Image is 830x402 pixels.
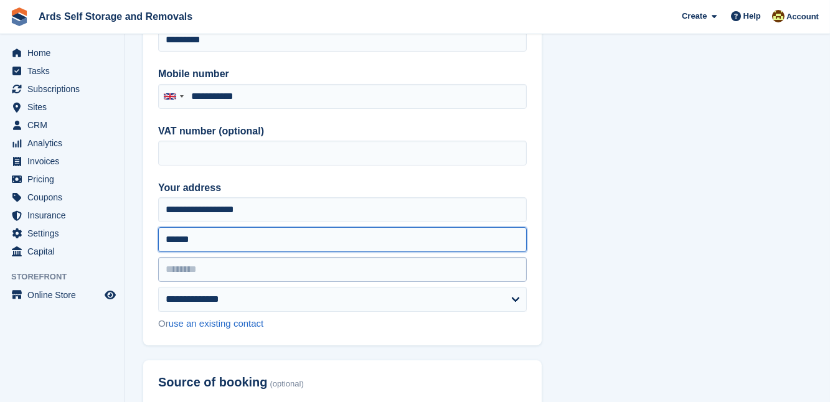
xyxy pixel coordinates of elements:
span: Tasks [27,62,102,80]
a: menu [6,189,118,206]
img: Mark McFerran [772,10,785,22]
span: Insurance [27,207,102,224]
a: menu [6,225,118,242]
span: Coupons [27,189,102,206]
span: Home [27,44,102,62]
a: menu [6,243,118,260]
span: Help [743,10,761,22]
a: menu [6,207,118,224]
span: Capital [27,243,102,260]
span: Pricing [27,171,102,188]
a: Preview store [103,287,118,302]
span: Analytics [27,134,102,152]
span: Account [786,11,819,23]
a: menu [6,152,118,170]
img: stora-icon-8386f47178a22dfd0bd8f6a31ec36ba5ce8667c1dd55bd0f319d3a0aa187defe.svg [10,7,29,26]
span: Subscriptions [27,80,102,98]
a: menu [6,286,118,304]
div: Or [158,317,527,331]
span: (optional) [270,380,304,389]
label: Mobile number [158,67,527,82]
span: Settings [27,225,102,242]
label: Your address [158,180,527,195]
a: menu [6,62,118,80]
label: VAT number (optional) [158,124,527,139]
a: menu [6,116,118,134]
span: Online Store [27,286,102,304]
a: Ards Self Storage and Removals [34,6,197,27]
a: menu [6,44,118,62]
a: menu [6,80,118,98]
span: Source of booking [158,375,268,390]
a: menu [6,171,118,188]
span: Sites [27,98,102,116]
span: CRM [27,116,102,134]
a: menu [6,98,118,116]
a: use an existing contact [169,318,264,329]
span: Storefront [11,271,124,283]
div: United Kingdom: +44 [159,85,187,108]
span: Invoices [27,152,102,170]
span: Create [682,10,707,22]
a: menu [6,134,118,152]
